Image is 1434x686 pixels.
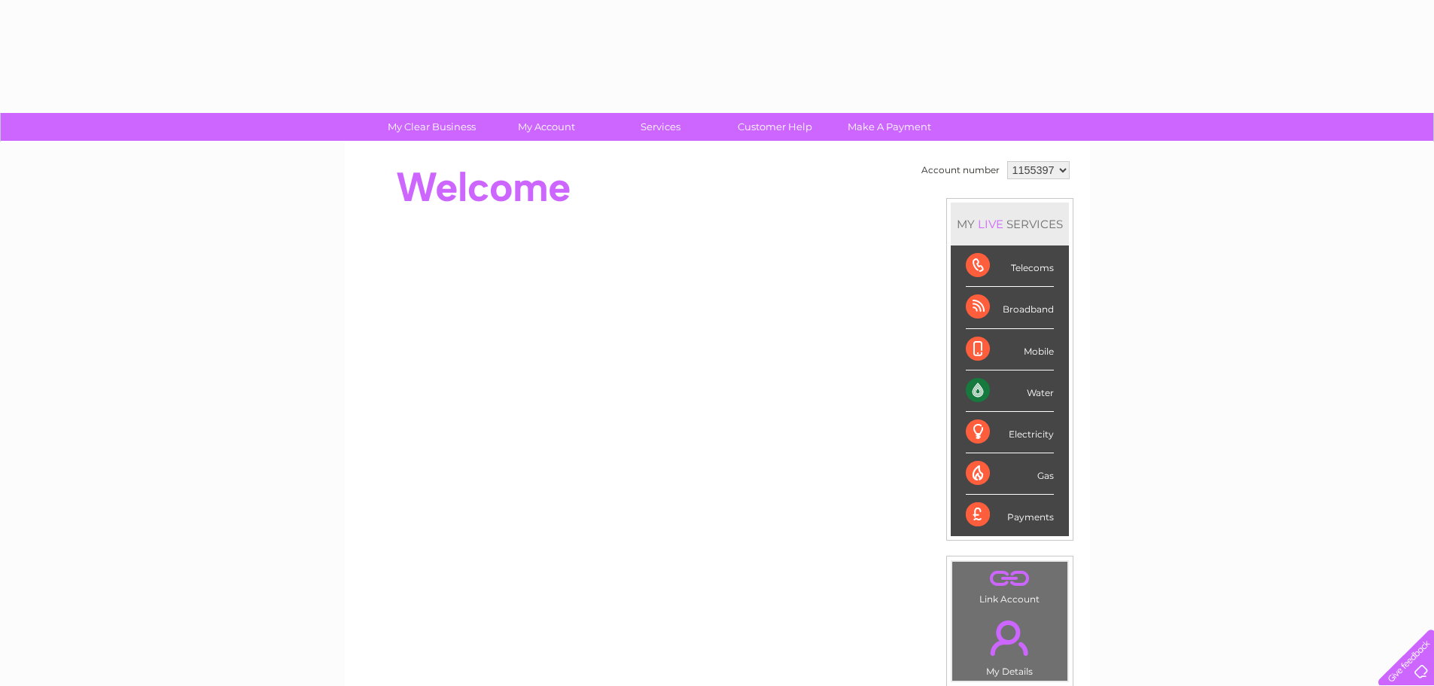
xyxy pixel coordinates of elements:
[484,113,608,141] a: My Account
[966,495,1054,535] div: Payments
[370,113,494,141] a: My Clear Business
[966,453,1054,495] div: Gas
[951,561,1068,608] td: Link Account
[956,566,1064,592] a: .
[918,157,1003,183] td: Account number
[966,329,1054,370] div: Mobile
[966,412,1054,453] div: Electricity
[951,203,1069,245] div: MY SERVICES
[975,217,1006,231] div: LIVE
[966,245,1054,287] div: Telecoms
[951,608,1068,681] td: My Details
[713,113,837,141] a: Customer Help
[827,113,951,141] a: Make A Payment
[598,113,723,141] a: Services
[956,611,1064,664] a: .
[966,370,1054,412] div: Water
[966,287,1054,328] div: Broadband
